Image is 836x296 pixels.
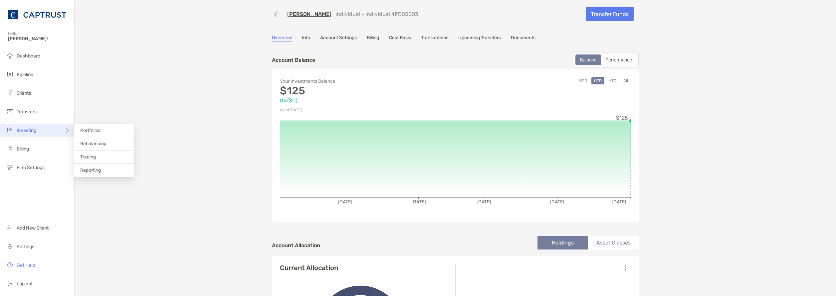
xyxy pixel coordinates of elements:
a: Cost Basis [389,35,411,42]
p: Your Investments Balance [280,77,455,85]
img: logout icon [6,279,14,287]
img: clients icon [6,89,14,97]
h4: Current Allocation [280,264,338,272]
img: settings icon [6,242,14,250]
span: Investing [17,128,36,133]
img: Icon List Menu [625,265,626,271]
span: Rebalancing [80,141,106,147]
p: 0% ( $0 ) [280,96,455,105]
img: add_new_client icon [6,224,14,232]
img: dashboard icon [6,51,14,59]
a: Documents [511,35,535,42]
span: Log out [17,281,33,287]
span: Pipeline [17,72,33,77]
button: QTD [591,77,604,84]
button: All [621,77,631,84]
div: Balance [576,55,600,64]
a: Transfer Funds [586,7,634,21]
span: Dashboard [17,53,40,59]
p: $125 [280,87,455,95]
span: Settings [17,244,34,249]
li: Holdings [537,236,588,249]
tspan: [DATE] [612,199,626,205]
img: get-help icon [6,261,14,269]
a: Upcoming Transfers [458,35,501,42]
li: Asset Classes [588,236,639,249]
h4: Account Allocation [272,242,320,248]
p: Individual - Individual 4PD05003 [335,11,418,17]
img: pipeline icon [6,70,14,78]
span: Billing [17,146,29,152]
tspan: [DATE] [338,199,352,205]
span: Add New Client [17,225,49,231]
img: billing icon [6,145,14,152]
a: Billing [367,35,379,42]
div: Performance [602,55,636,64]
img: CAPTRUST Logo [8,3,66,27]
span: Firm Settings [17,165,45,170]
a: Overview [272,35,292,42]
a: [PERSON_NAME] [287,11,331,17]
a: Transactions [421,35,448,42]
tspan: [DATE] [550,199,564,205]
button: MTD [576,77,590,84]
button: YTD [606,77,619,84]
div: segmented control [573,52,639,67]
a: Account Settings [320,35,357,42]
span: Clients [17,90,31,96]
p: Account Balance [272,56,315,64]
tspan: [DATE] [411,199,426,205]
span: Transfers [17,109,37,115]
img: transfers icon [6,107,14,115]
span: Reporting [80,167,101,173]
span: Trading [80,154,96,160]
img: investing icon [6,126,14,134]
span: Get Help [17,262,35,268]
span: [PERSON_NAME]! [8,36,70,42]
tspan: $125 [616,115,628,121]
a: Info [302,35,310,42]
p: As of [DATE] [280,106,455,114]
img: firm-settings icon [6,163,14,171]
tspan: [DATE] [477,199,491,205]
span: Portfolios [80,128,101,133]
